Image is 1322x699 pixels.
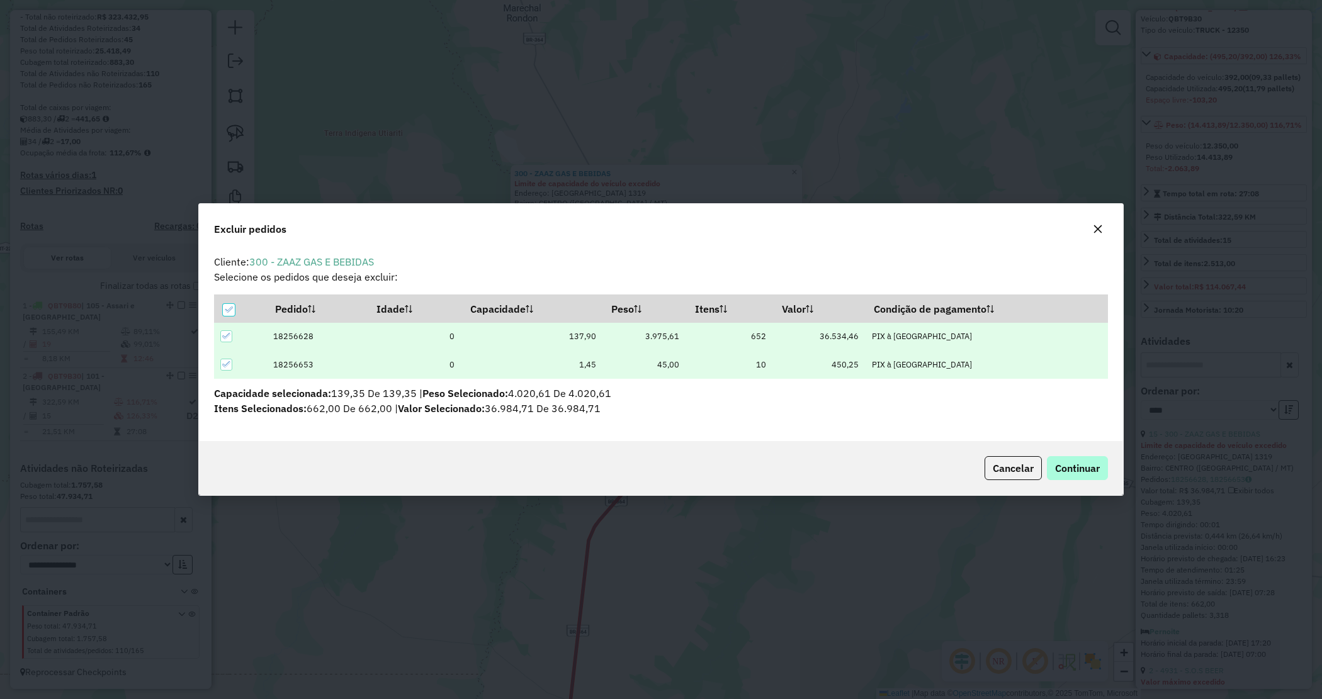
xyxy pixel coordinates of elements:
span: Cliente: [214,255,374,268]
td: 450,25 [773,350,865,379]
td: PIX à [GEOGRAPHIC_DATA] [865,350,1107,379]
th: Pedido [266,295,368,322]
td: PIX à [GEOGRAPHIC_DATA] [865,322,1107,350]
span: Capacidade selecionada: [214,387,331,400]
span: Cancelar [993,462,1034,474]
td: 36.534,46 [773,322,865,350]
td: 1,45 [461,350,602,379]
td: 0 [368,322,461,350]
td: 10 [686,350,773,379]
span: Itens Selecionados: [214,402,307,415]
td: 18256628 [266,322,368,350]
td: 45,00 [602,350,686,379]
button: Continuar [1047,456,1108,480]
th: Condição de pagamento [865,295,1107,322]
td: 18256653 [266,350,368,379]
th: Valor [773,295,865,322]
td: 652 [686,322,773,350]
span: Continuar [1055,462,1100,474]
button: Cancelar [985,456,1042,480]
th: Idade [368,295,461,322]
th: Capacidade [461,295,602,322]
td: 0 [368,350,461,379]
a: 300 - ZAAZ GAS E BEBIDAS [249,255,374,268]
p: Selecione os pedidos que deseja excluir: [214,269,1108,284]
td: 3.975,61 [602,322,686,350]
th: Peso [602,295,686,322]
p: 139,35 De 139,35 | 4.020,61 De 4.020,61 [214,386,1108,401]
th: Itens [686,295,773,322]
td: 137,90 [461,322,602,350]
span: 662,00 De 662,00 | [214,402,398,415]
span: Peso Selecionado: [422,387,508,400]
span: Excluir pedidos [214,221,286,237]
p: 36.984,71 De 36.984,71 [214,401,1108,416]
span: Valor Selecionado: [398,402,485,415]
